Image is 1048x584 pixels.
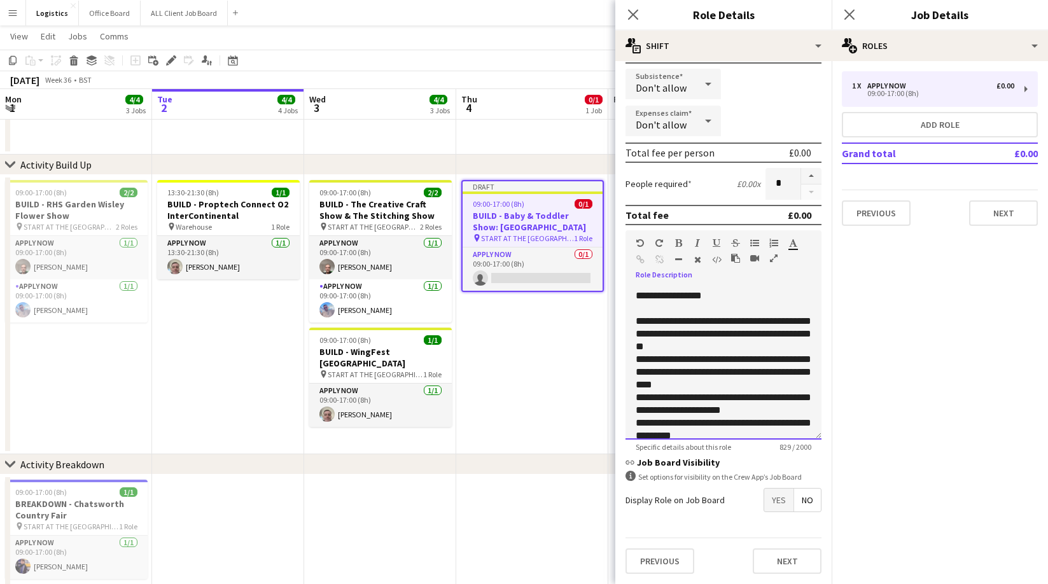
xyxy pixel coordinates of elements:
[574,233,592,243] span: 1 Role
[309,346,452,369] h3: BUILD - WingFest [GEOGRAPHIC_DATA]
[430,106,450,115] div: 3 Jobs
[625,457,821,468] h3: Job Board Visibility
[459,101,477,115] span: 4
[585,95,603,104] span: 0/1
[176,222,212,232] span: Warehouse
[5,28,33,45] a: View
[788,209,811,221] div: £0.00
[125,95,143,104] span: 4/4
[832,6,1048,23] h3: Job Details
[42,75,74,85] span: Week 36
[309,180,452,323] app-job-card: 09:00-17:00 (8h)2/2BUILD - The Creative Craft Show & The Stitching Show START AT THE [GEOGRAPHIC_...
[79,75,92,85] div: BST
[636,238,645,248] button: Undo
[141,1,228,25] button: ALL Client Job Board
[611,101,624,115] span: 5
[693,254,702,265] button: Clear Formatting
[636,118,687,131] span: Don't allow
[119,522,137,531] span: 1 Role
[319,188,371,197] span: 09:00-17:00 (8h)
[307,101,326,115] span: 3
[461,180,604,292] app-job-card: Draft09:00-17:00 (8h)0/1BUILD - Baby & Toddler Show: [GEOGRAPHIC_DATA] START AT THE [GEOGRAPHIC_D...
[424,188,442,197] span: 2/2
[625,178,692,190] label: People required
[794,489,821,511] span: No
[36,28,60,45] a: Edit
[867,81,911,90] div: APPLY NOW
[309,328,452,427] app-job-card: 09:00-17:00 (8h)1/1BUILD - WingFest [GEOGRAPHIC_DATA] START AT THE [GEOGRAPHIC_DATA]1 RoleAPPLY N...
[5,480,148,579] app-job-card: 09:00-17:00 (8h)1/1BREAKDOWN - Chatsworth Country Fair START AT THE [GEOGRAPHIC_DATA]1 RoleAPPLY ...
[420,222,442,232] span: 2 Roles
[625,209,669,221] div: Total fee
[463,247,603,291] app-card-role: APPLY NOW0/109:00-17:00 (8h)
[157,198,300,221] h3: BUILD - Proptech Connect O2 InterContinental
[155,101,172,115] span: 2
[5,236,148,279] app-card-role: APPLY NOW1/109:00-17:00 (8h)[PERSON_NAME]
[328,222,420,232] span: START AT THE [GEOGRAPHIC_DATA]
[10,31,28,42] span: View
[157,236,300,279] app-card-role: APPLY NOW1/113:30-21:30 (8h)[PERSON_NAME]
[126,106,146,115] div: 3 Jobs
[788,238,797,248] button: Text Color
[625,442,741,452] span: Specific details about this role
[625,494,725,506] label: Display Role on Job Board
[63,28,92,45] a: Jobs
[625,146,715,159] div: Total fee per person
[20,158,92,171] div: Activity Build Up
[842,143,977,163] td: Grand total
[769,253,778,263] button: Fullscreen
[842,200,911,226] button: Previous
[309,236,452,279] app-card-role: APPLY NOW1/109:00-17:00 (8h)[PERSON_NAME]
[309,384,452,427] app-card-role: APPLY NOW1/109:00-17:00 (8h)[PERSON_NAME]
[463,210,603,233] h3: BUILD - Baby & Toddler Show: [GEOGRAPHIC_DATA]
[430,95,447,104] span: 4/4
[789,146,811,159] div: £0.00
[764,489,793,511] span: Yes
[95,28,134,45] a: Comms
[328,370,423,379] span: START AT THE [GEOGRAPHIC_DATA]
[272,188,290,197] span: 1/1
[5,198,148,221] h3: BUILD - RHS Garden Wisley Flower Show
[753,548,821,574] button: Next
[674,238,683,248] button: Bold
[15,188,67,197] span: 09:00-17:00 (8h)
[319,335,371,345] span: 09:00-17:00 (8h)
[100,31,129,42] span: Comms
[120,487,137,497] span: 1/1
[271,222,290,232] span: 1 Role
[731,253,740,263] button: Paste as plain text
[15,487,67,497] span: 09:00-17:00 (8h)
[996,81,1014,90] div: £0.00
[712,254,721,265] button: HTML Code
[575,199,592,209] span: 0/1
[24,222,116,232] span: START AT THE [GEOGRAPHIC_DATA]
[655,238,664,248] button: Redo
[24,522,119,531] span: START AT THE [GEOGRAPHIC_DATA]
[737,178,760,190] div: £0.00 x
[615,31,832,61] div: Shift
[769,238,778,248] button: Ordered List
[278,106,298,115] div: 4 Jobs
[116,222,137,232] span: 2 Roles
[5,180,148,323] app-job-card: 09:00-17:00 (8h)2/2BUILD - RHS Garden Wisley Flower Show START AT THE [GEOGRAPHIC_DATA]2 RolesAPP...
[309,198,452,221] h3: BUILD - The Creative Craft Show & The Stitching Show
[463,181,603,191] div: Draft
[79,1,141,25] button: Office Board
[712,238,721,248] button: Underline
[5,279,148,323] app-card-role: APPLY NOW1/109:00-17:00 (8h)[PERSON_NAME]
[969,200,1038,226] button: Next
[20,458,104,471] div: Activity Breakdown
[309,279,452,323] app-card-role: APPLY NOW1/109:00-17:00 (8h)[PERSON_NAME]
[625,471,821,483] div: Set options for visibility on the Crew App’s Job Board
[731,238,740,248] button: Strikethrough
[769,442,821,452] span: 829 / 2000
[10,74,39,87] div: [DATE]
[423,370,442,379] span: 1 Role
[636,81,687,94] span: Don't allow
[157,180,300,279] app-job-card: 13:30-21:30 (8h)1/1BUILD - Proptech Connect O2 InterContinental Warehouse1 RoleAPPLY NOW1/113:30-...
